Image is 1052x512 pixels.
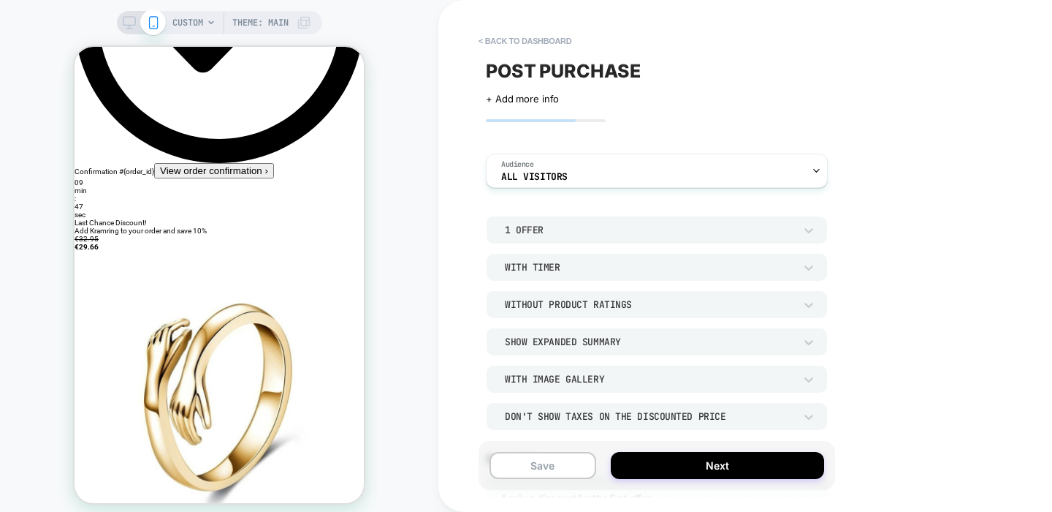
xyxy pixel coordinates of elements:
[505,410,794,423] div: Don't show taxes on the discounted price
[486,93,559,105] span: + Add more info
[172,11,203,34] span: CUSTOM
[232,11,289,34] span: Theme: MAIN
[505,373,794,385] div: With Image Gallery
[611,452,824,479] button: Next
[501,172,568,182] span: All Visitors
[80,116,199,132] button: View order confirmation ›
[471,29,579,53] button: < back to dashboard
[505,336,794,348] div: Show Expanded Summary
[486,60,641,82] span: POST PURCHASE
[489,452,596,479] button: Save
[505,261,794,274] div: With Timer
[505,224,794,236] div: 1 Offer
[85,118,194,129] span: View order confirmation ›
[505,298,794,311] div: Without Product Ratings
[501,159,534,170] span: Audience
